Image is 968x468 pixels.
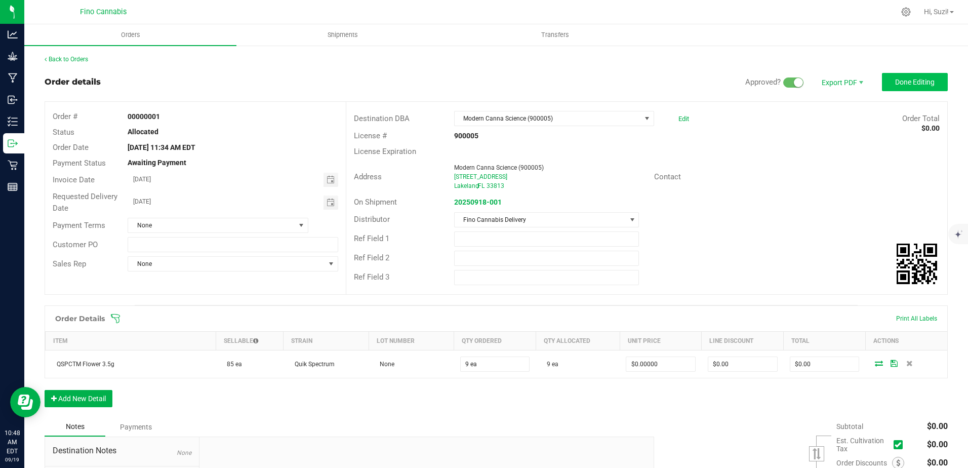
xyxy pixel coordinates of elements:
[53,143,89,152] span: Order Date
[708,357,777,371] input: 0
[536,331,620,350] th: Qty Allocated
[354,114,410,123] span: Destination DBA
[836,437,890,453] span: Est. Cultivation Tax
[882,73,948,91] button: Done Editing
[454,173,507,180] span: [STREET_ADDRESS]
[177,449,191,456] span: None
[927,440,948,449] span: $0.00
[314,30,372,40] span: Shipments
[811,73,872,91] span: Export PDF
[836,422,863,431] span: Subtotal
[45,76,101,88] div: Order details
[128,128,158,136] strong: Allocated
[477,182,478,189] span: ,
[454,132,478,140] strong: 900005
[454,182,479,189] span: Lakeland
[455,213,626,227] span: Fino Cannabis Delivery
[8,182,18,192] inline-svg: Reports
[5,428,20,456] p: 10:48 AM EDT
[354,147,416,156] span: License Expiration
[354,198,397,207] span: On Shipment
[449,24,661,46] a: Transfers
[324,173,338,187] span: Toggle calendar
[8,51,18,61] inline-svg: Grow
[324,196,338,210] span: Toggle calendar
[53,445,191,457] span: Destination Notes
[290,361,335,368] span: Quik Spectrum
[900,7,912,17] div: Manage settings
[354,172,382,181] span: Address
[924,8,949,16] span: Hi, Suzi!
[128,218,295,232] span: None
[620,331,702,350] th: Unit Price
[107,30,154,40] span: Orders
[927,458,948,467] span: $0.00
[45,390,112,407] button: Add New Detail
[454,331,536,350] th: Qty Ordered
[105,418,166,436] div: Payments
[8,29,18,40] inline-svg: Analytics
[542,361,558,368] span: 9 ea
[745,77,781,87] span: Approved?
[678,115,689,123] a: Edit
[80,8,127,16] span: Fino Cannabis
[895,78,935,86] span: Done Editing
[894,438,907,451] span: Calculate cultivation tax
[24,24,236,46] a: Orders
[284,331,369,350] th: Strain
[369,331,454,350] th: Lot Number
[8,116,18,127] inline-svg: Inventory
[921,124,940,132] strong: $0.00
[865,331,947,350] th: Actions
[927,421,948,431] span: $0.00
[626,357,695,371] input: 0
[354,253,389,262] span: Ref Field 2
[128,143,195,151] strong: [DATE] 11:34 AM EDT
[53,112,77,121] span: Order #
[128,257,325,271] span: None
[53,159,106,168] span: Payment Status
[5,456,20,463] p: 09/19
[654,172,681,181] span: Contact
[702,331,784,350] th: Line Discount
[53,240,98,249] span: Customer PO
[897,244,937,284] qrcode: 00000001
[354,131,387,140] span: License #
[897,244,937,284] img: Scan me!
[454,164,544,171] span: Modern Canna Science (900005)
[354,272,389,282] span: Ref Field 3
[375,361,394,368] span: None
[8,73,18,83] inline-svg: Manufacturing
[784,331,866,350] th: Total
[53,259,86,268] span: Sales Rep
[8,160,18,170] inline-svg: Retail
[455,111,641,126] span: Modern Canna Science (900005)
[53,128,74,137] span: Status
[45,417,105,437] div: Notes
[836,459,892,467] span: Order Discounts
[128,159,186,167] strong: Awaiting Payment
[886,360,902,366] span: Save Order Detail
[790,357,859,371] input: 0
[45,56,88,63] a: Back to Orders
[128,112,160,121] strong: 00000001
[478,182,485,189] span: FL
[354,215,390,224] span: Distributor
[216,331,283,350] th: Sellable
[902,114,940,123] span: Order Total
[236,24,449,46] a: Shipments
[55,315,105,323] h1: Order Details
[46,331,216,350] th: Item
[487,182,504,189] span: 33813
[10,387,41,417] iframe: Resource center
[8,138,18,148] inline-svg: Outbound
[222,361,242,368] span: 85 ea
[454,198,502,206] a: 20250918-001
[8,95,18,105] inline-svg: Inbound
[354,234,389,243] span: Ref Field 1
[902,360,917,366] span: Delete Order Detail
[461,357,530,371] input: 0
[53,221,105,230] span: Payment Terms
[53,192,117,213] span: Requested Delivery Date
